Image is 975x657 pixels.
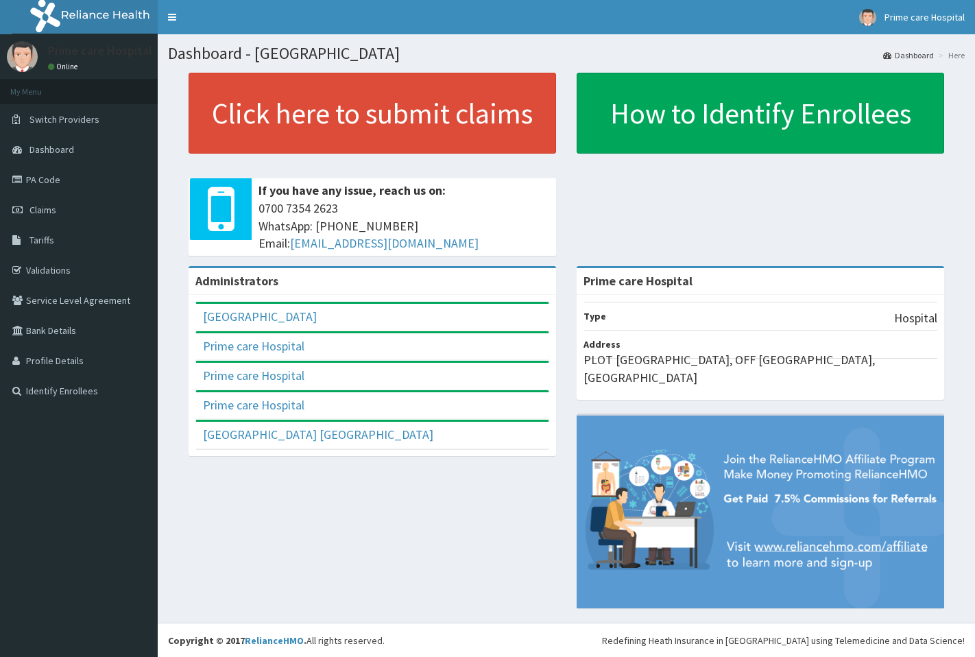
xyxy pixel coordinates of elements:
a: [GEOGRAPHIC_DATA] [GEOGRAPHIC_DATA] [203,427,433,442]
a: Prime care Hospital [203,397,304,413]
p: Prime care Hospital [48,45,152,57]
strong: Copyright © 2017 . [168,634,306,647]
a: How to Identify Enrollees [577,73,944,154]
span: 0700 7354 2623 WhatsApp: [PHONE_NUMBER] Email: [258,200,549,252]
span: Switch Providers [29,113,99,126]
span: Prime care Hospital [884,11,965,23]
b: If you have any issue, reach us on: [258,182,446,198]
a: Prime care Hospital [203,338,304,354]
b: Administrators [195,273,278,289]
div: Redefining Heath Insurance in [GEOGRAPHIC_DATA] using Telemedicine and Data Science! [602,634,965,647]
a: Click here to submit claims [189,73,556,154]
h1: Dashboard - [GEOGRAPHIC_DATA] [168,45,965,62]
img: User Image [859,9,876,26]
a: [EMAIL_ADDRESS][DOMAIN_NAME] [290,235,479,251]
a: Dashboard [883,49,934,61]
a: RelianceHMO [245,634,304,647]
a: Online [48,62,81,71]
a: [GEOGRAPHIC_DATA] [203,309,317,324]
b: Address [583,338,621,350]
p: PLOT [GEOGRAPHIC_DATA], OFF [GEOGRAPHIC_DATA], [GEOGRAPHIC_DATA] [583,351,937,386]
strong: Prime care Hospital [583,273,693,289]
span: Claims [29,204,56,216]
img: User Image [7,41,38,72]
img: provider-team-banner.png [577,416,944,608]
b: Type [583,310,606,322]
span: Dashboard [29,143,74,156]
li: Here [935,49,965,61]
p: Hospital [894,309,937,327]
span: Tariffs [29,234,54,246]
a: Prime care Hospital [203,368,304,383]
